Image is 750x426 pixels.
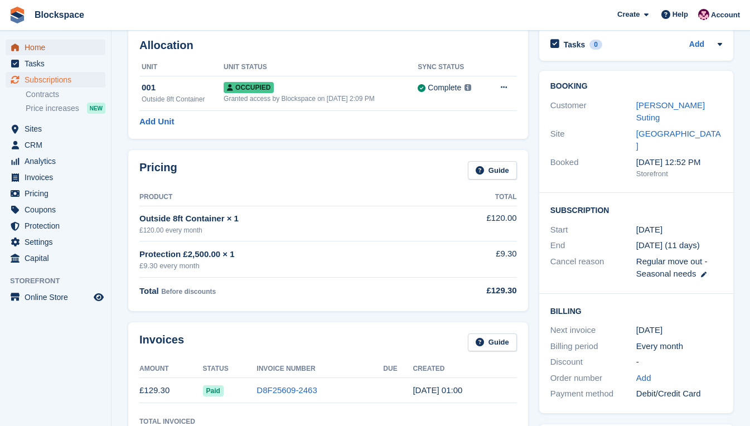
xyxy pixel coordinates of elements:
a: Price increases NEW [26,102,105,114]
th: Invoice Number [257,360,383,378]
h2: Booking [550,82,722,91]
div: Order number [550,372,636,385]
a: Add Unit [139,115,174,128]
div: Protection £2,500.00 × 1 [139,248,429,261]
div: Storefront [636,168,722,180]
a: Guide [468,161,517,180]
h2: Subscription [550,204,722,215]
div: Billing period [550,340,636,353]
h2: Tasks [564,40,586,50]
a: menu [6,234,105,250]
th: Sync Status [418,59,486,76]
a: menu [6,40,105,55]
a: menu [6,153,105,169]
td: £129.30 [139,378,203,403]
div: [DATE] 12:52 PM [636,156,722,169]
span: Online Store [25,289,91,305]
th: Due [383,360,413,378]
a: menu [6,218,105,234]
span: [DATE] (11 days) [636,240,700,250]
a: menu [6,137,105,153]
span: Paid [203,385,224,396]
span: Invoices [25,170,91,185]
div: Site [550,128,636,153]
span: Help [672,9,688,20]
h2: Allocation [139,39,517,52]
span: Home [25,40,91,55]
span: Before discounts [161,288,216,296]
span: Create [617,9,640,20]
div: £120.00 every month [139,225,429,235]
th: Unit [139,59,224,76]
a: Preview store [92,291,105,304]
a: menu [6,121,105,137]
a: menu [6,202,105,217]
div: Outside 8ft Container × 1 [139,212,429,225]
td: £9.30 [429,241,517,278]
span: Sites [25,121,91,137]
div: NEW [87,103,105,114]
span: Capital [25,250,91,266]
span: Protection [25,218,91,234]
td: £120.00 [429,206,517,241]
th: Product [139,188,429,206]
div: Start [550,224,636,236]
div: Debit/Credit Card [636,388,722,400]
th: Created [413,360,516,378]
img: stora-icon-8386f47178a22dfd0bd8f6a31ec36ba5ce8667c1dd55bd0f319d3a0aa187defe.svg [9,7,26,23]
h2: Pricing [139,161,177,180]
div: [DATE] [636,324,722,337]
a: [PERSON_NAME] Suting [636,100,705,123]
th: Total [429,188,517,206]
div: Discount [550,356,636,369]
a: D8F25609-2463 [257,385,317,395]
img: icon-info-grey-7440780725fd019a000dd9b08b2336e03edf1995a4989e88bcd33f0948082b44.svg [464,84,471,91]
div: Complete [428,82,461,94]
a: Add [636,372,651,385]
div: £129.30 [429,284,517,297]
span: Account [711,9,740,21]
div: Cancel reason [550,255,636,280]
div: Payment method [550,388,636,400]
div: Granted access by Blockspace on [DATE] 2:09 PM [224,94,418,104]
div: Customer [550,99,636,124]
span: CRM [25,137,91,153]
a: Add [689,38,704,51]
div: - [636,356,722,369]
div: £9.30 every month [139,260,429,272]
th: Status [203,360,257,378]
span: Analytics [25,153,91,169]
time: 2025-09-04 00:00:00 UTC [636,224,662,236]
img: Blockspace [698,9,709,20]
div: Booked [550,156,636,180]
a: menu [6,56,105,71]
span: Price increases [26,103,79,114]
th: Unit Status [224,59,418,76]
div: 0 [589,40,602,50]
a: Blockspace [30,6,89,24]
time: 2025-09-04 00:00:21 UTC [413,385,462,395]
div: 001 [142,81,224,94]
span: Pricing [25,186,91,201]
a: Guide [468,333,517,352]
h2: Invoices [139,333,184,352]
span: Storefront [10,275,111,287]
a: menu [6,72,105,88]
span: Total [139,286,159,296]
a: menu [6,289,105,305]
a: menu [6,250,105,266]
th: Amount [139,360,203,378]
div: Next invoice [550,324,636,337]
a: [GEOGRAPHIC_DATA] [636,129,721,151]
a: Contracts [26,89,105,100]
span: Regular move out - Seasonal needs [636,256,708,279]
span: Settings [25,234,91,250]
span: Tasks [25,56,91,71]
a: menu [6,170,105,185]
span: Coupons [25,202,91,217]
a: menu [6,186,105,201]
div: Outside 8ft Container [142,94,224,104]
span: Subscriptions [25,72,91,88]
span: Occupied [224,82,274,93]
div: End [550,239,636,252]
